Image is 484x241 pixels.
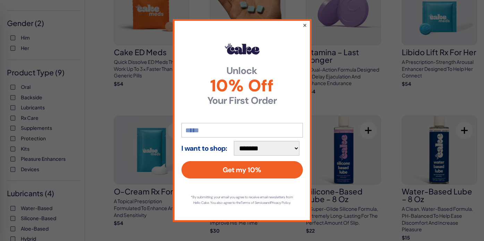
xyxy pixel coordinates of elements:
[241,200,265,205] a: Terms of Service
[181,77,303,94] span: 10% Off
[181,66,303,76] strong: Unlock
[225,43,260,55] img: Hello Cake
[302,21,307,29] button: ×
[181,96,303,106] strong: Your First Order
[181,161,303,178] button: Get my 10%
[188,194,296,206] p: *By submitting your email you agree to receive email newsletters from Hello Cake. You also agree ...
[181,144,227,152] strong: I want to shop:
[271,200,290,205] a: Privacy Policy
